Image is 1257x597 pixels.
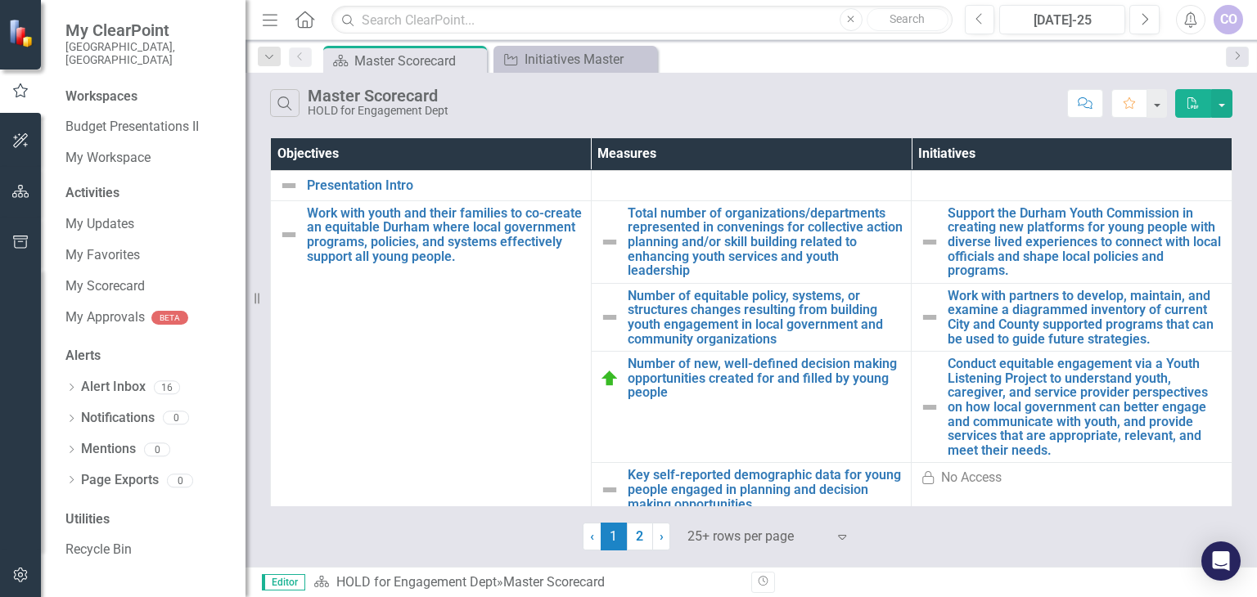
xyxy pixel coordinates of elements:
a: Conduct equitable engagement via a Youth Listening Project to understand youth, caregiver, and se... [948,357,1223,457]
a: Number of equitable policy, systems, or structures changes resulting from building youth engageme... [628,289,903,346]
img: On Target [600,369,619,388]
td: Double-Click to Edit Right Click for Context Menu [591,463,912,517]
td: Double-Click to Edit Right Click for Context Menu [912,352,1232,463]
td: Double-Click to Edit Right Click for Context Menu [591,200,912,283]
div: Utilities [65,510,229,529]
a: HOLD for Engagement Dept [336,574,497,590]
div: BETA [151,311,188,325]
div: 0 [144,442,170,456]
a: Presentation Intro [307,178,583,193]
span: 1 [601,523,627,550]
span: Editor [262,574,305,590]
img: Not Defined [920,232,939,252]
a: My Approvals [65,308,145,327]
a: Alert Inbox [81,378,146,397]
img: Not Defined [279,225,299,245]
a: Page Exports [81,471,159,490]
img: Not Defined [279,176,299,195]
button: [DATE]-25 [999,5,1125,34]
div: Alerts [65,347,229,366]
span: Search [890,12,925,25]
td: Double-Click to Edit Right Click for Context Menu [271,200,592,516]
td: Double-Click to Edit Right Click for Context Menu [912,283,1232,351]
span: My ClearPoint [65,20,229,40]
input: Search ClearPoint... [331,6,952,34]
img: Not Defined [600,232,619,252]
a: Work with partners to develop, maintain, and examine a diagrammed inventory of current City and C... [948,289,1223,346]
a: 2 [627,523,653,550]
td: Double-Click to Edit Right Click for Context Menu [591,283,912,351]
a: Initiatives Master [498,49,653,70]
span: ‹ [590,528,594,544]
a: Budget Presentations II [65,118,229,137]
a: Mentions [81,440,136,459]
button: Search [867,8,948,31]
a: Support the Durham Youth Commission in creating new platforms for young people with diverse lived... [948,206,1223,278]
img: Not Defined [920,307,939,327]
div: 0 [163,411,189,425]
a: Notifications [81,409,155,428]
img: Not Defined [600,480,619,500]
div: Master Scorecard [354,51,483,71]
a: Total number of organizations/departments represented in convenings for collective action plannin... [628,206,903,278]
div: Master Scorecard [308,87,448,105]
a: My Scorecard [65,277,229,296]
a: Recycle Bin [65,541,229,559]
a: Key self-reported demographic data for young people engaged in planning and decision making oppor... [628,468,903,511]
div: 16 [154,380,180,394]
div: HOLD for Engagement Dept [308,105,448,117]
img: ClearPoint Strategy [8,19,37,47]
a: My Favorites [65,246,229,265]
td: Double-Click to Edit Right Click for Context Menu [591,352,912,463]
td: Double-Click to Edit Right Click for Context Menu [912,200,1232,283]
div: » [313,573,739,592]
button: CO [1214,5,1243,34]
span: › [660,528,664,544]
div: Initiatives Master [525,49,653,70]
a: My Updates [65,215,229,234]
td: Double-Click to Edit Right Click for Context Menu [271,170,592,200]
div: Open Intercom Messenger [1201,541,1241,581]
div: 0 [167,474,193,487]
div: Activities [65,184,229,203]
img: Not Defined [600,307,619,327]
img: Not Defined [920,397,939,417]
div: No Access [941,469,1002,487]
a: My Workspace [65,149,229,168]
div: [DATE]-25 [1005,11,1120,30]
a: Work with youth and their families to co-create an equitable Durham where local government progra... [307,206,583,263]
a: Number of new, well-defined decision making opportunities created for and filled by young people [628,357,903,400]
div: Workspaces [65,88,137,106]
small: [GEOGRAPHIC_DATA], [GEOGRAPHIC_DATA] [65,40,229,67]
div: Master Scorecard [503,574,605,590]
